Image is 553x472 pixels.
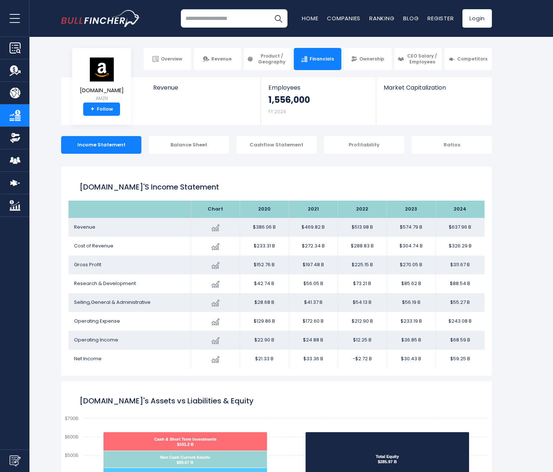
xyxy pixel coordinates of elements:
text: Total Equity $285.97 B [376,454,399,464]
a: Product / Geography [244,48,291,70]
div: Balance Sheet [149,136,229,154]
td: $56.05 B [289,274,338,293]
span: Operating Expense [74,317,120,324]
span: Net Income [74,355,102,362]
td: $311.67 B [436,256,485,274]
div: Ratios [412,136,492,154]
div: Income Statement [61,136,141,154]
strong: + [91,106,94,112]
a: Ranking [369,14,394,22]
td: $513.98 B [338,218,387,237]
td: $59.25 B [436,350,485,368]
a: [DOMAIN_NAME] AMZN [80,57,124,103]
text: $600B [65,434,78,440]
td: $469.82 B [289,218,338,237]
text: $500B [65,452,78,458]
th: 2022 [338,201,387,218]
td: $197.48 B [289,256,338,274]
text: Non Cash Current Assets $89.67 B [160,455,210,465]
text: Cash & Short Term Investments $101.2 B [154,437,216,447]
span: Revenue [74,223,95,230]
th: 2024 [436,201,485,218]
a: Revenue [194,48,241,70]
td: $24.88 B [289,331,338,350]
span: Research & Development [74,280,136,287]
td: $73.21 B [338,274,387,293]
td: $172.60 B [289,312,338,331]
a: Companies [327,14,360,22]
button: Search [269,9,288,28]
span: Cost of Revenue [74,242,113,249]
td: $243.08 B [436,312,485,331]
td: $212.90 B [338,312,387,331]
span: [DOMAIN_NAME] [80,87,124,94]
td: $637.96 B [436,218,485,237]
td: $233.31 B [240,237,289,256]
td: $41.37 B [289,293,338,312]
span: Revenue [153,84,254,91]
a: Employees 1,556,000 FY 2024 [261,77,376,125]
td: $30.43 B [387,350,436,368]
div: Cashflow Statement [236,136,317,154]
span: Market Capitalization [384,84,484,91]
td: $36.85 B [387,331,436,350]
span: Product / Geography [256,53,288,65]
a: Competitors [444,48,492,70]
span: Ownership [359,56,384,62]
tspan: [DOMAIN_NAME]'s Assets vs Liabilities & Equity [80,396,254,406]
td: $21.33 B [240,350,289,368]
th: 2020 [240,201,289,218]
strong: 1,556,000 [268,94,310,105]
td: $152.76 B [240,256,289,274]
td: $88.54 B [436,274,485,293]
a: Login [462,9,492,28]
td: $22.90 B [240,331,289,350]
th: 2021 [289,201,338,218]
th: 2023 [387,201,436,218]
td: $56.19 B [387,293,436,312]
th: Chart [191,201,240,218]
a: +Follow [83,103,120,116]
a: Revenue [146,77,261,104]
span: Gross Profit [74,261,101,268]
span: Overview [161,56,182,62]
small: FY 2024 [268,108,286,115]
span: Competitors [457,56,487,62]
td: $386.06 B [240,218,289,237]
td: $304.74 B [387,237,436,256]
img: Ownership [10,132,21,143]
span: Selling,General & Administrative [74,299,151,306]
td: $270.05 B [387,256,436,274]
td: $574.79 B [387,218,436,237]
span: CEO Salary / Employees [406,53,438,65]
span: Financials [310,56,334,62]
td: $68.59 B [436,331,485,350]
small: AMZN [80,95,124,102]
a: Go to homepage [61,10,140,27]
td: $33.36 B [289,350,338,368]
td: $54.13 B [338,293,387,312]
td: $129.86 B [240,312,289,331]
h1: [DOMAIN_NAME]'s Income Statement [80,181,473,192]
td: -$2.72 B [338,350,387,368]
a: Financials [294,48,341,70]
td: $233.19 B [387,312,436,331]
td: $28.68 B [240,293,289,312]
td: $225.15 B [338,256,387,274]
a: Home [302,14,318,22]
a: Blog [403,14,419,22]
div: Profitability [324,136,404,154]
td: $55.27 B [436,293,485,312]
img: bullfincher logo [61,10,140,27]
td: $288.83 B [338,237,387,256]
span: Operating Income [74,336,118,343]
a: Market Capitalization [376,77,491,104]
a: Register [427,14,454,22]
span: Employees [268,84,368,91]
td: $272.34 B [289,237,338,256]
a: Overview [144,48,191,70]
a: CEO Salary / Employees [394,48,442,70]
span: Revenue [211,56,232,62]
td: $326.29 B [436,237,485,256]
td: $12.25 B [338,331,387,350]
